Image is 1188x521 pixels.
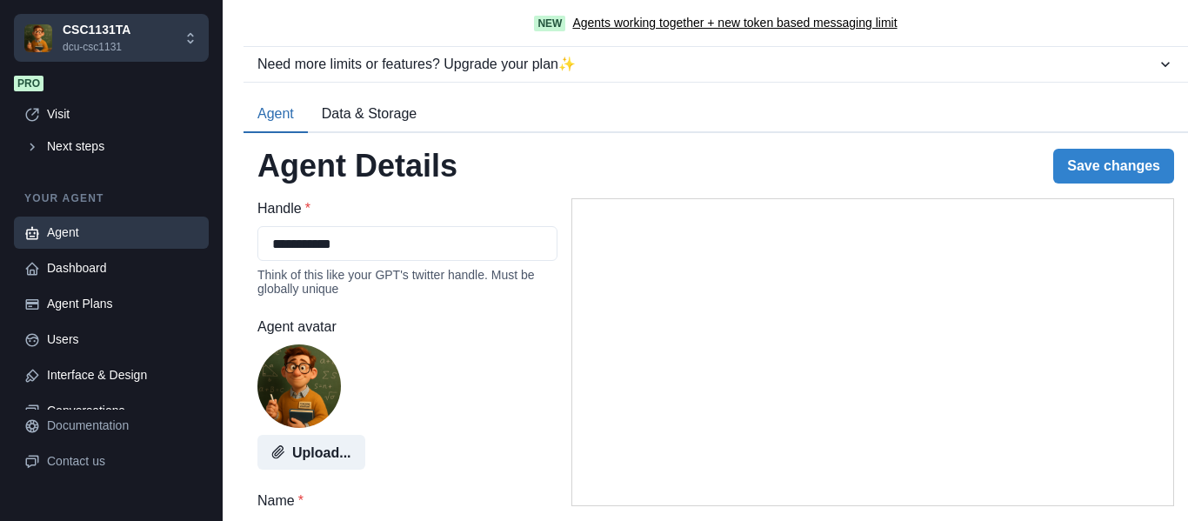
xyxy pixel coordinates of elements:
button: Upload... [257,435,365,470]
button: Chakra UICSC1131TAdcu-csc1131 [14,14,209,62]
button: Save changes [1053,149,1174,184]
span: Pro [14,76,43,91]
div: Visit [47,105,198,124]
div: Agent [47,224,198,242]
div: Dashboard [47,259,198,277]
div: Contact us [47,452,198,471]
label: Agent avatar [257,317,547,337]
iframe: Agent Chat [572,199,1173,505]
div: Documentation [47,417,198,435]
p: Your agent [14,190,209,206]
a: Documentation [14,410,209,442]
h2: Agent Details [257,147,457,184]
p: dcu-csc1131 [63,39,130,55]
label: Handle [257,198,547,219]
p: CSC1131TA [63,21,130,39]
div: Conversations [47,402,198,420]
label: Name [257,491,547,511]
div: Interface & Design [47,366,198,384]
div: Next steps [47,137,198,156]
img: user%2F5114%2F7916cc64-1959-4eea-91c9-98d8a9d85022 [257,344,341,428]
div: Think of this like your GPT's twitter handle. Must be globally unique [257,268,557,296]
div: Need more limits or features? Upgrade your plan ✨ [257,54,1157,75]
a: Agents working together + new token based messaging limit [572,14,897,32]
div: Users [47,331,198,349]
button: Agent [244,97,308,133]
div: Agent Plans [47,295,198,313]
button: Data & Storage [308,97,430,133]
button: Need more limits or features? Upgrade your plan✨ [244,47,1188,82]
span: New [534,16,565,31]
img: Chakra UI [24,24,52,52]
